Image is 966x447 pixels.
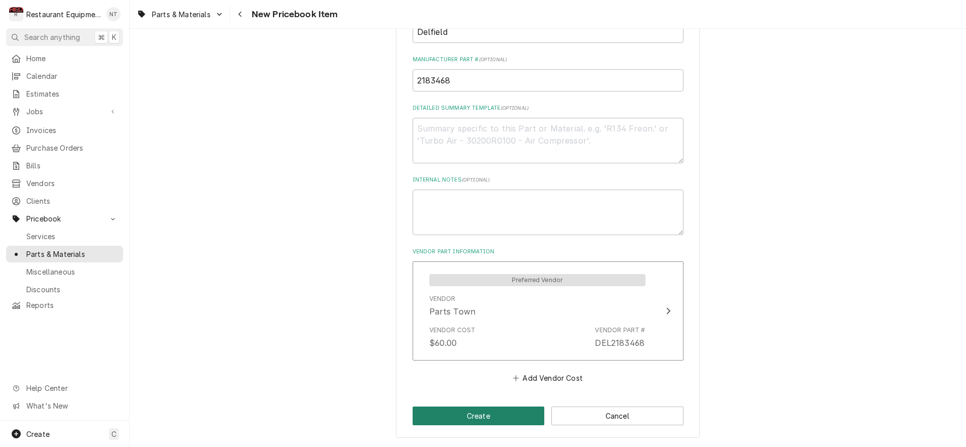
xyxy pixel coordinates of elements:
[595,326,645,349] div: Vendor Part #
[595,326,645,335] div: Vendor Part #
[413,56,683,92] div: Manufacturer Part #
[429,273,646,286] div: Preferred Vendor
[429,305,476,318] div: Parts Town
[413,407,683,425] div: Button Group
[9,7,23,21] div: R
[413,104,683,163] div: Detailed Summary Template
[429,326,476,349] div: Vendor Cost
[6,103,123,120] a: Go to Jobs
[26,400,117,411] span: What's New
[413,248,683,256] label: Vendor Part Information
[413,248,683,385] div: Vendor Part Information
[26,266,118,277] span: Miscellaneous
[6,175,123,192] a: Vendors
[413,176,683,235] div: Internal Notes
[429,274,646,286] span: Preferred Vendor
[413,407,683,425] div: Button Group Row
[501,105,529,111] span: ( optional )
[26,106,103,117] span: Jobs
[595,337,645,349] div: DEL2183468
[511,371,585,385] button: Add Vendor Cost
[6,50,123,67] a: Home
[413,104,683,112] label: Detailed Summary Template
[26,71,118,81] span: Calendar
[551,407,683,425] button: Cancel
[6,122,123,139] a: Invoices
[133,6,228,23] a: Go to Parts & Materials
[429,337,457,349] div: $60.00
[26,213,103,224] span: Pricebook
[98,32,105,42] span: ⌘
[6,157,123,174] a: Bills
[26,53,118,64] span: Home
[6,210,123,227] a: Go to Pricebook
[26,300,118,310] span: Reports
[26,249,118,259] span: Parts & Materials
[26,196,118,206] span: Clients
[6,380,123,396] a: Go to Help Center
[26,88,118,99] span: Estimates
[6,193,123,209] a: Clients
[413,176,683,184] label: Internal Notes
[26,160,118,171] span: Bills
[6,297,123,314] a: Reports
[6,281,123,298] a: Discounts
[232,6,249,22] button: Navigate back
[429,326,476,335] div: Vendor Cost
[26,178,118,189] span: Vendors
[429,294,456,303] div: Vendor
[479,57,507,62] span: ( optional )
[429,294,476,318] div: Vendor
[26,284,118,295] span: Discounts
[26,125,118,136] span: Invoices
[24,32,80,42] span: Search anything
[6,397,123,414] a: Go to What's New
[6,85,123,102] a: Estimates
[26,231,118,242] span: Services
[6,68,123,84] a: Calendar
[6,228,123,245] a: Services
[413,407,545,425] button: Create
[26,143,118,153] span: Purchase Orders
[26,9,101,20] div: Restaurant Equipment Diagnostics
[6,28,123,46] button: Search anything⌘K
[9,7,23,21] div: Restaurant Equipment Diagnostics's Avatar
[112,32,116,42] span: K
[413,56,683,64] label: Manufacturer Part #
[6,263,123,280] a: Miscellaneous
[6,246,123,262] a: Parts & Materials
[152,9,211,20] span: Parts & Materials
[26,383,117,393] span: Help Center
[106,7,120,21] div: Nick Tussey's Avatar
[26,430,50,438] span: Create
[111,429,116,439] span: C
[462,177,490,183] span: ( optional )
[413,261,683,361] button: Update Vendor Part Cost
[6,140,123,156] a: Purchase Orders
[249,8,338,21] span: New Pricebook Item
[106,7,120,21] div: NT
